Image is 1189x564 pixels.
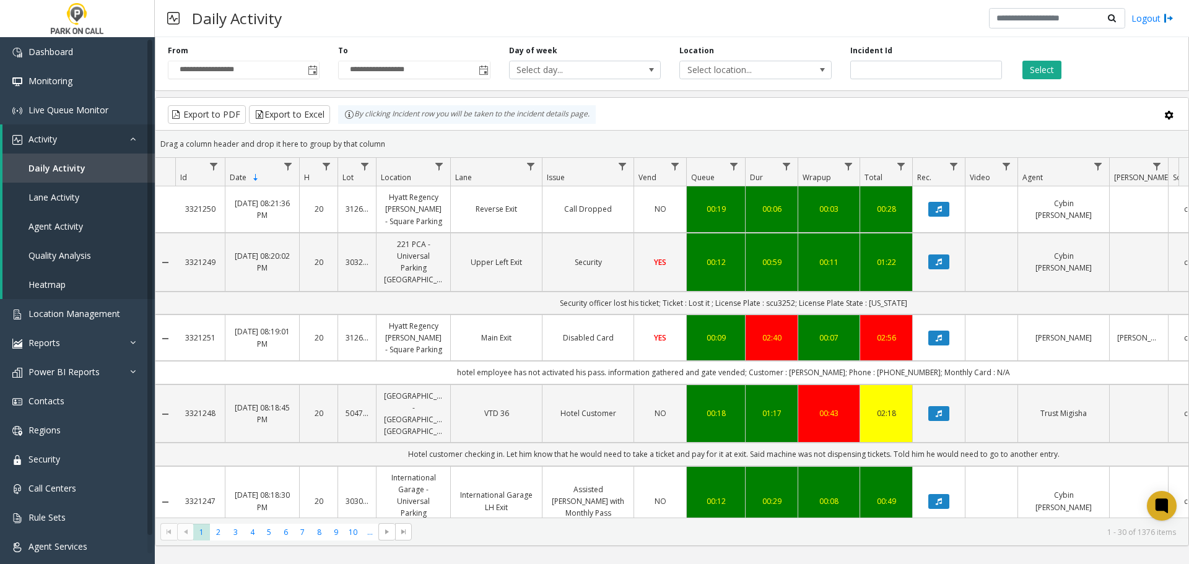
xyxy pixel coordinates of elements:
a: 02:40 [753,332,790,344]
span: Contacts [28,395,64,407]
a: YES [642,332,679,344]
a: Activity [2,124,155,154]
span: Page 4 [244,524,261,540]
img: logout [1164,12,1174,25]
span: Live Queue Monitor [28,104,108,116]
a: Call Dropped [550,203,626,215]
span: Page 8 [311,524,328,540]
a: [DATE] 08:21:36 PM [233,197,292,221]
span: Location [381,172,411,183]
a: Hyatt Regency [PERSON_NAME] - Square Parking [384,320,443,356]
a: Date Filter Menu [280,158,297,175]
a: Rec. Filter Menu [946,158,962,175]
span: Go to the next page [378,523,395,540]
img: 'icon' [12,513,22,523]
span: Heatmap [28,279,66,290]
a: 221 PCA - Universal Parking [GEOGRAPHIC_DATA] [384,238,443,286]
a: NO [642,203,679,215]
a: Lane Activity [2,183,155,212]
a: 00:07 [806,332,852,344]
span: Page 5 [261,524,277,540]
a: 01:22 [868,256,905,268]
a: 312606 [346,203,368,215]
img: 'icon' [12,368,22,378]
img: 'icon' [12,455,22,465]
a: Collapse Details [155,497,175,507]
span: Wrapup [803,172,831,183]
span: Monitoring [28,75,72,87]
button: Select [1022,61,1061,79]
a: Trust Migisha [1026,407,1102,419]
span: Page 6 [277,524,294,540]
a: 20 [307,332,330,344]
a: Issue Filter Menu [614,158,631,175]
a: 3321250 [183,203,217,215]
a: H Filter Menu [318,158,335,175]
a: Id Filter Menu [206,158,222,175]
a: Collapse Details [155,409,175,419]
img: 'icon' [12,77,22,87]
label: From [168,45,188,56]
a: Video Filter Menu [998,158,1015,175]
a: [PERSON_NAME] [1026,332,1102,344]
img: 'icon' [12,48,22,58]
a: [PERSON_NAME] [1117,332,1161,344]
span: Rule Sets [28,511,66,523]
div: 00:29 [753,495,790,507]
a: Cybin [PERSON_NAME] [1026,197,1102,221]
span: Page 7 [294,524,311,540]
a: [DATE] 08:20:02 PM [233,250,292,274]
a: [DATE] 08:18:45 PM [233,402,292,425]
a: Lot Filter Menu [357,158,373,175]
span: Activity [28,133,57,145]
span: Call Centers [28,482,76,494]
span: Page 2 [210,524,227,540]
div: 02:56 [868,332,905,344]
a: 20 [307,407,330,419]
a: 3321251 [183,332,217,344]
a: 20 [307,256,330,268]
img: 'icon' [12,339,22,349]
div: 00:06 [753,203,790,215]
span: Select day... [510,61,630,79]
a: 303031 [346,495,368,507]
span: NO [655,496,666,506]
span: Page 11 [362,524,378,540]
label: Location [679,45,714,56]
a: Wrapup Filter Menu [840,158,857,175]
a: Collapse Details [155,258,175,267]
label: To [338,45,348,56]
a: 00:43 [806,407,852,419]
a: Cybin [PERSON_NAME] [1026,250,1102,274]
a: 3321248 [183,407,217,419]
span: Rec. [917,172,931,183]
span: Video [970,172,990,183]
a: NO [642,407,679,419]
img: infoIcon.svg [344,110,354,119]
div: Drag a column header and drop it here to group by that column [155,133,1188,155]
a: 20 [307,203,330,215]
span: Go to the last page [399,527,409,537]
span: Lot [342,172,354,183]
span: Lane Activity [28,191,79,203]
a: Queue Filter Menu [726,158,743,175]
a: 00:12 [694,256,738,268]
span: Toggle popup [305,61,319,79]
span: Security [28,453,60,465]
span: Go to the next page [382,527,392,537]
span: Agent [1022,172,1043,183]
a: 00:49 [868,495,905,507]
span: Lane [455,172,472,183]
img: 'icon' [12,542,22,552]
span: Total [865,172,882,183]
a: Daily Activity [2,154,155,183]
a: Main Exit [458,332,534,344]
a: Collapse Details [155,334,175,344]
a: Quality Analysis [2,241,155,270]
a: [GEOGRAPHIC_DATA] - [GEOGRAPHIC_DATA] [GEOGRAPHIC_DATA] [384,390,443,438]
a: YES [642,256,679,268]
